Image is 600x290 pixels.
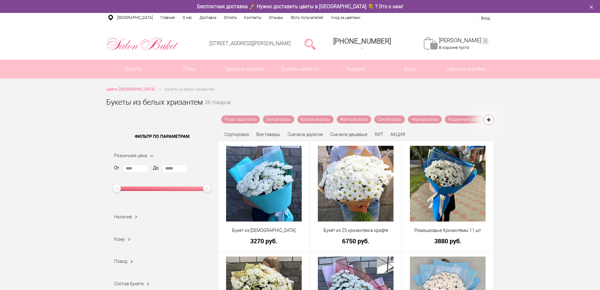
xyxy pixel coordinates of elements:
[102,3,499,10] div: Бесплатная доставка 🚀 Нужно доставить цветы в [GEOGRAPHIC_DATA] 💐 ? Это к нам!
[439,60,494,79] a: Цветы в коробке
[265,13,287,22] a: Отзывы
[157,13,179,22] a: Главная
[106,36,178,52] img: Цветы Нижний Новгород
[106,97,203,108] h1: Букеты из белых хризантем
[329,35,395,53] a: [PHONE_NUMBER]
[106,87,155,92] span: Цветы [GEOGRAPHIC_DATA]
[482,38,488,44] ins: 0
[224,132,249,137] span: Сортировка
[222,238,306,244] a: 3270 руб.
[333,37,391,45] span: [PHONE_NUMBER]
[439,45,469,50] span: В корзине пусто
[297,115,334,123] a: Красные розы
[205,100,231,115] small: 36 товаров
[375,132,383,137] a: ХИТ
[287,13,327,22] a: Фото получателей
[327,13,364,22] a: Уход за цветами
[221,115,260,123] a: Розы поштучно
[288,132,323,137] a: Сначала дорогие
[439,37,488,44] a: [PERSON_NAME]
[226,146,302,222] img: Букет из хризантем кустовых
[114,259,127,264] span: Повод
[114,214,132,219] span: Наличие
[153,165,159,171] label: До
[481,16,490,21] a: Вход
[113,13,157,22] a: [GEOGRAPHIC_DATA]
[217,60,272,79] a: Цветы в корзине
[179,13,196,22] a: О нас
[162,60,217,79] a: Розы
[318,146,393,222] img: Букет из 25 хризантем в крафте
[263,115,294,123] a: Белые розы
[330,132,367,137] a: Сначала дешевые
[196,13,220,22] a: Доставка
[256,132,280,137] a: Все товары
[383,60,438,79] span: Кому
[114,165,119,171] label: От
[106,86,155,93] a: Цветы [GEOGRAPHIC_DATA]
[222,227,306,234] a: Букет из [DEMOGRAPHIC_DATA] кустовых
[337,115,371,123] a: Желтые розы
[240,13,265,22] a: Контакты
[272,60,328,79] a: Букеты невесты
[107,128,218,144] span: Фильтр по параметрам
[220,13,240,22] a: Оплата
[114,281,144,286] span: Состав букета
[374,115,405,123] a: Синие розы
[114,237,125,242] span: Кому
[406,227,490,234] a: Ромашковые Хризантемы 11 шт
[314,227,398,234] a: Букет из 25 хризантем в крафте
[314,238,398,244] a: 6750 руб.
[328,60,383,79] a: Подарки
[209,40,291,46] a: [STREET_ADDRESS][PERSON_NAME]
[408,115,442,123] a: Черные розы
[165,87,215,92] span: Букеты из белых хризантем
[390,132,405,137] a: АКЦИЯ
[114,153,147,158] span: Розничная цена
[410,146,486,222] img: Ромашковые Хризантемы 11 шт
[107,60,162,79] a: Букеты
[406,238,490,244] a: 3880 руб.
[445,115,485,123] a: Радужные розы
